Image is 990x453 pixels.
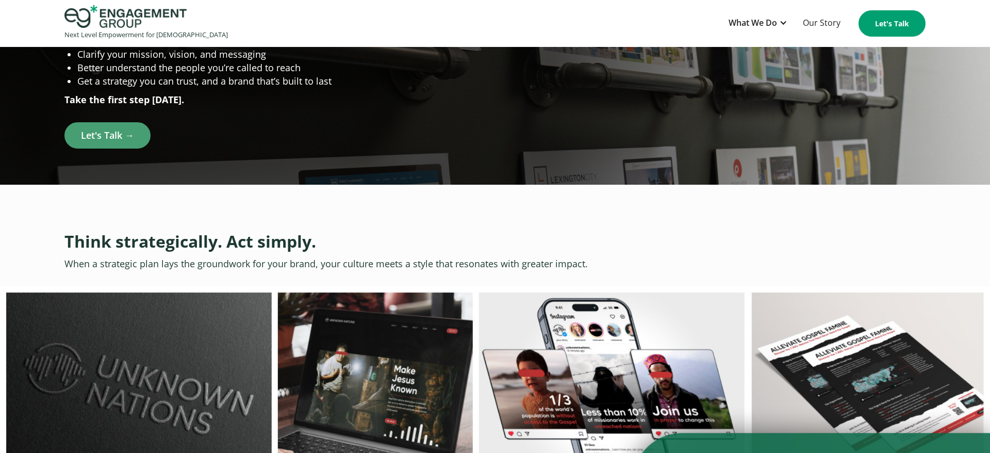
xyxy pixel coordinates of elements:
[302,42,353,53] span: Organization
[77,47,753,61] li: Clarify your mission, vision, and messaging
[64,5,228,42] a: home
[64,5,187,28] img: Engagement Group Logo Icon
[302,84,360,95] span: Phone number
[798,11,846,36] a: Our Story
[64,122,151,149] a: Let's Talk →
[64,93,184,106] strong: Take the first step [DATE].
[859,10,926,37] a: Let's Talk
[64,257,753,271] p: When a strategic plan lays the groundwork for your brand, your culture meets a style that resonat...
[64,231,753,252] h2: Think strategically. Act simply.
[77,74,753,88] li: Get a strategy you can trust, and a brand that’s built to last
[77,61,753,74] li: Better understand the people you’re called to reach
[729,16,777,30] div: What We Do
[64,28,228,42] div: Next Level Empowerment for [DEMOGRAPHIC_DATA]
[723,11,793,36] div: What We Do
